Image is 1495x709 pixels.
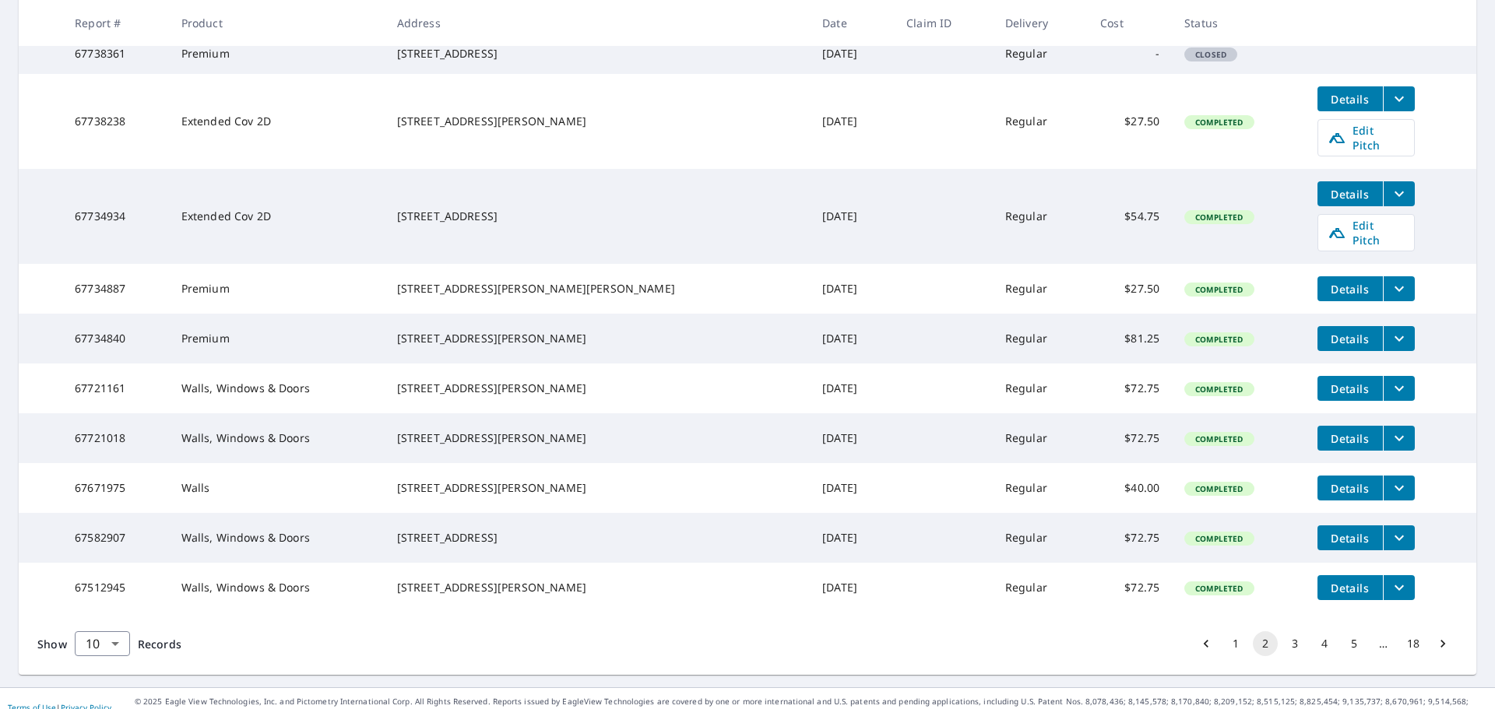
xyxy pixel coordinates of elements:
[62,463,168,513] td: 67671975
[993,563,1088,612] td: Regular
[397,331,798,346] div: [STREET_ADDRESS][PERSON_NAME]
[810,33,894,74] td: [DATE]
[397,46,798,61] div: [STREET_ADDRESS]
[169,363,385,413] td: Walls, Windows & Doors
[1430,631,1455,656] button: Go to next page
[62,363,168,413] td: 67721161
[1383,525,1415,550] button: filesDropdownBtn-67582907
[1088,513,1172,563] td: $72.75
[1317,181,1383,206] button: detailsBtn-67734934
[62,413,168,463] td: 67721018
[397,480,798,496] div: [STREET_ADDRESS][PERSON_NAME]
[62,314,168,363] td: 67734840
[993,513,1088,563] td: Regular
[993,413,1088,463] td: Regular
[1186,433,1252,444] span: Completed
[1327,481,1374,496] span: Details
[810,74,894,169] td: [DATE]
[1327,92,1374,107] span: Details
[397,209,798,224] div: [STREET_ADDRESS]
[1383,426,1415,451] button: filesDropdownBtn-67721018
[1327,187,1374,202] span: Details
[1088,74,1172,169] td: $27.50
[62,74,168,169] td: 67738238
[1317,575,1383,600] button: detailsBtn-67512945
[37,637,67,651] span: Show
[169,74,385,169] td: Extended Cov 2D
[1186,334,1252,345] span: Completed
[1317,119,1415,156] a: Edit Pitch
[1186,384,1252,395] span: Completed
[1282,631,1307,656] button: Go to page 3
[993,363,1088,413] td: Regular
[1327,381,1374,396] span: Details
[169,413,385,463] td: Walls, Windows & Doors
[810,513,894,563] td: [DATE]
[1088,363,1172,413] td: $72.75
[1383,575,1415,600] button: filesDropdownBtn-67512945
[810,413,894,463] td: [DATE]
[810,463,894,513] td: [DATE]
[1186,583,1252,594] span: Completed
[993,74,1088,169] td: Regular
[169,169,385,264] td: Extended Cov 2D
[1088,563,1172,612] td: $72.75
[810,314,894,363] td: [DATE]
[810,363,894,413] td: [DATE]
[1401,631,1426,656] button: Go to page 18
[1383,181,1415,206] button: filesDropdownBtn-67734934
[397,114,798,129] div: [STREET_ADDRESS][PERSON_NAME]
[1328,123,1405,153] span: Edit Pitch
[1371,636,1396,651] div: …
[397,530,798,546] div: [STREET_ADDRESS]
[397,430,798,446] div: [STREET_ADDRESS][PERSON_NAME]
[169,314,385,363] td: Premium
[1317,214,1415,251] a: Edit Pitch
[1312,631,1337,656] button: Go to page 4
[810,563,894,612] td: [DATE]
[1317,276,1383,301] button: detailsBtn-67734887
[1186,284,1252,295] span: Completed
[1317,525,1383,550] button: detailsBtn-67582907
[1327,332,1374,346] span: Details
[62,33,168,74] td: 67738361
[1327,581,1374,595] span: Details
[62,264,168,314] td: 67734887
[1088,169,1172,264] td: $54.75
[1186,533,1252,544] span: Completed
[1223,631,1248,656] button: Go to page 1
[1317,376,1383,401] button: detailsBtn-67721161
[1317,86,1383,111] button: detailsBtn-67738238
[1317,476,1383,500] button: detailsBtn-67671975
[1383,276,1415,301] button: filesDropdownBtn-67734887
[1088,33,1172,74] td: -
[1317,426,1383,451] button: detailsBtn-67721018
[169,463,385,513] td: Walls
[1088,264,1172,314] td: $27.50
[397,580,798,595] div: [STREET_ADDRESS][PERSON_NAME]
[993,463,1088,513] td: Regular
[993,33,1088,74] td: Regular
[397,381,798,396] div: [STREET_ADDRESS][PERSON_NAME]
[993,314,1088,363] td: Regular
[62,513,168,563] td: 67582907
[138,637,181,651] span: Records
[1328,218,1405,247] span: Edit Pitch
[1088,314,1172,363] td: $81.25
[1186,117,1252,128] span: Completed
[169,264,385,314] td: Premium
[1383,376,1415,401] button: filesDropdownBtn-67721161
[75,622,130,665] div: 10
[169,513,385,563] td: Walls, Windows & Doors
[1191,631,1458,656] nav: pagination navigation
[1327,431,1374,446] span: Details
[75,631,130,656] div: Show 10 records
[62,563,168,612] td: 67512945
[1253,631,1278,656] button: page 2
[1383,476,1415,500] button: filesDropdownBtn-67671975
[810,169,894,264] td: [DATE]
[1327,282,1374,297] span: Details
[1088,413,1172,463] td: $72.75
[169,33,385,74] td: Premium
[993,169,1088,264] td: Regular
